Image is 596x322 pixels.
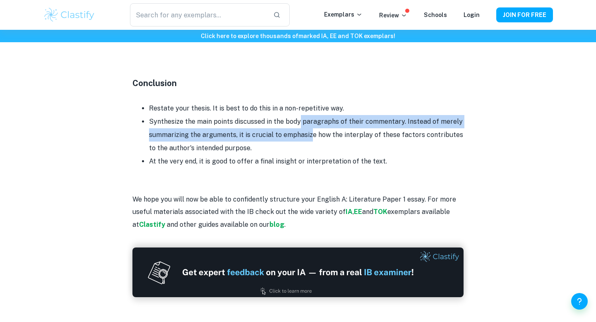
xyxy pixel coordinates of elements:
[2,31,594,41] h6: Click here to explore thousands of marked IA, EE and TOK exemplars !
[373,208,387,216] a: TOK
[43,7,96,23] img: Clastify logo
[496,7,553,22] button: JOIN FOR FREE
[132,193,464,231] p: We hope you will now be able to confidently structure your English A: Literature Paper 1 essay. F...
[149,155,464,168] li: At the very end, it is good to offer a final insight or interpretation of the text.
[139,221,167,228] a: Clastify
[324,10,363,19] p: Exemplars
[149,115,464,155] li: Synthesize the main points discussed in the body paragraphs of their commentary. Instead of merel...
[149,102,464,115] li: Restate your thesis. It is best to do this in a non-repetitive way.
[346,208,353,216] a: IA
[424,12,447,18] a: Schools
[132,248,464,297] img: Ad
[130,3,267,26] input: Search for any exemplars...
[571,293,588,310] button: Help and Feedback
[132,77,464,89] h4: Conclusion
[379,11,407,20] p: Review
[139,221,165,228] strong: Clastify
[354,208,362,216] a: EE
[269,221,284,228] a: blog
[464,12,480,18] a: Login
